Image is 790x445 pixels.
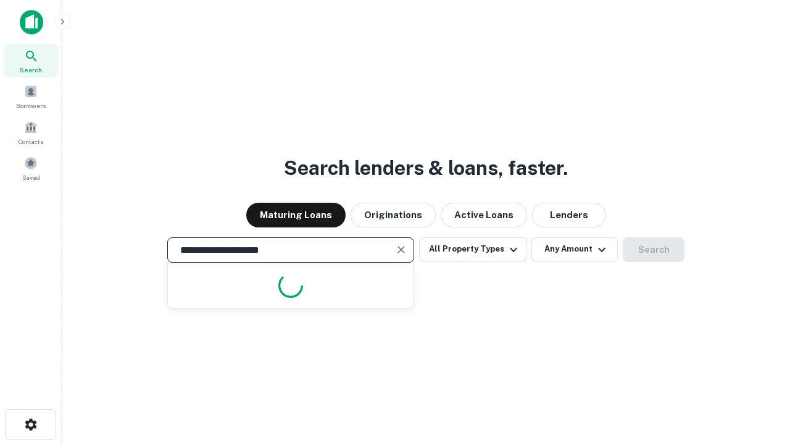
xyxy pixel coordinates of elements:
[16,101,46,111] span: Borrowers
[531,237,618,262] button: Any Amount
[20,10,43,35] img: capitalize-icon.png
[20,65,42,75] span: Search
[4,116,58,149] a: Contacts
[4,80,58,113] a: Borrowers
[393,241,410,258] button: Clear
[419,237,526,262] button: All Property Types
[728,346,790,405] iframe: Chat Widget
[19,137,43,146] span: Contacts
[4,151,58,185] a: Saved
[246,203,346,227] button: Maturing Loans
[351,203,436,227] button: Originations
[22,172,40,182] span: Saved
[532,203,606,227] button: Lenders
[441,203,527,227] button: Active Loans
[4,44,58,77] a: Search
[284,153,568,183] h3: Search lenders & loans, faster.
